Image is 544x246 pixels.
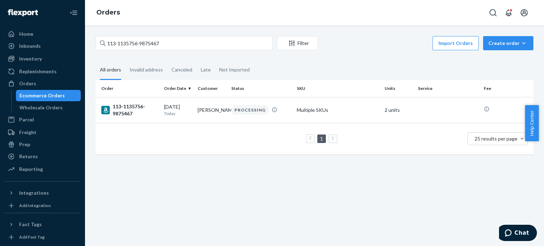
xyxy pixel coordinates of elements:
div: 113-1135756-9875467 [101,103,158,117]
th: Status [228,80,294,97]
a: Inbounds [4,40,81,52]
div: Integrations [19,189,49,196]
button: Open Search Box [486,6,500,20]
a: Orders [96,8,120,16]
button: Integrations [4,187,81,199]
td: 2 units [382,97,415,123]
a: Freight [4,127,81,138]
div: Inventory [19,55,42,62]
span: 25 results per page [475,136,517,142]
td: Multiple SKUs [294,97,381,123]
div: Create order [488,40,528,47]
a: Page 1 is your current page [319,136,324,142]
iframe: Opens a widget where you can chat to one of our agents [499,225,537,242]
button: Open account menu [517,6,531,20]
a: Inventory [4,53,81,64]
a: Ecommerce Orders [16,90,81,101]
div: Add Fast Tag [19,234,45,240]
div: Invalid address [130,61,163,79]
td: [PERSON_NAME] [195,97,228,123]
th: Order Date [161,80,195,97]
div: Ecommerce Orders [19,92,65,99]
button: Import Orders [432,36,479,50]
a: Add Integration [4,201,81,210]
a: Wholesale Orders [16,102,81,113]
div: Orders [19,80,36,87]
th: SKU [294,80,381,97]
a: Returns [4,151,81,162]
a: Home [4,28,81,40]
a: Parcel [4,114,81,125]
a: Reporting [4,164,81,175]
div: PROCESSING [231,105,269,115]
div: [DATE] [164,103,192,116]
p: Today [164,110,192,116]
a: Add Fast Tag [4,233,81,241]
div: Wholesale Orders [19,104,63,111]
div: Replenishments [19,68,57,75]
div: Filter [277,40,318,47]
ol: breadcrumbs [91,2,126,23]
div: Canceled [171,61,192,79]
th: Order [96,80,161,97]
div: Fast Tags [19,221,42,228]
button: Help Center [525,105,539,141]
div: Parcel [19,116,34,123]
button: Open notifications [501,6,516,20]
div: Reporting [19,166,43,173]
div: Prep [19,141,30,148]
div: Returns [19,153,38,160]
div: Not Imported [219,61,250,79]
button: Close Navigation [67,6,81,20]
div: Home [19,30,33,38]
button: Filter [277,36,318,50]
div: Customer [198,85,226,91]
th: Fee [481,80,533,97]
a: Orders [4,78,81,89]
button: Create order [483,36,533,50]
a: Replenishments [4,66,81,77]
button: Fast Tags [4,219,81,230]
th: Units [382,80,415,97]
div: Late [201,61,211,79]
div: Add Integration [19,202,51,208]
input: Search orders [96,36,273,50]
a: Prep [4,139,81,150]
div: Freight [19,129,36,136]
img: Flexport logo [8,9,38,16]
th: Service [415,80,481,97]
div: Inbounds [19,42,41,50]
div: All orders [100,61,121,80]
